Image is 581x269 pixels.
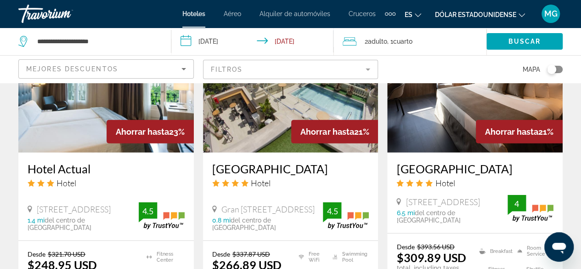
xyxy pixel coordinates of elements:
[26,65,118,73] span: Mejores descuentos
[396,243,414,251] span: Desde
[523,63,540,76] span: Mapa
[116,127,169,137] span: Ahorrar hasta
[349,10,376,17] a: Cruceros
[48,250,85,258] del: $321.70 USD
[139,202,185,229] img: trustyou-badge.svg
[323,206,341,217] div: 4.5
[323,202,369,229] img: trustyou-badge.svg
[405,8,421,21] button: Cambiar idioma
[508,198,526,209] div: 4
[251,178,271,188] span: Hotel
[333,28,486,55] button: Travelers: 2 adults, 0 children
[328,250,369,264] li: Swimming Pool
[417,243,454,251] del: $393.56 USD
[544,232,574,262] iframe: Botón para iniciar la ventana de mensajería
[212,162,369,176] a: [GEOGRAPHIC_DATA]
[37,204,111,214] span: [STREET_ADDRESS]
[368,38,387,45] span: Adulto
[26,63,186,74] mat-select: Sort by
[28,162,185,176] a: Hotel Actual
[212,250,230,258] span: Desde
[294,250,328,264] li: Free WiFi
[232,250,270,258] del: $337.87 USD
[544,9,558,18] font: MG
[513,243,553,259] li: Room Service
[396,209,460,224] span: del centro de [GEOGRAPHIC_DATA]
[107,120,194,143] div: 23%
[396,209,414,217] span: 6.5 mi
[393,38,412,45] span: Cuarto
[212,217,276,231] span: del centro de [GEOGRAPHIC_DATA]
[485,127,538,137] span: Ahorrar hasta
[259,10,330,17] a: Alquiler de automóviles
[224,10,241,17] a: Aéreo
[28,250,45,258] span: Desde
[18,2,110,26] a: Travorium
[212,178,369,188] div: 4 star Hotel
[221,204,315,214] span: Gran [STREET_ADDRESS]
[365,35,387,48] span: 2
[508,195,553,222] img: trustyou-badge.svg
[291,120,378,143] div: 21%
[385,6,395,21] button: Elementos de navegación adicionales
[28,217,45,224] span: 1.4 mi
[171,28,333,55] button: Check-in date: Dec 17, 2025 Check-out date: Dec 19, 2025
[203,59,378,80] button: Filter
[396,251,466,264] ins: $309.89 USD
[300,127,354,137] span: Ahorrar hasta
[56,178,76,188] span: Hotel
[435,8,525,21] button: Cambiar moneda
[476,120,563,143] div: 21%
[435,178,455,188] span: Hotel
[182,10,205,17] a: Hoteles
[387,35,412,48] span: , 1
[474,243,513,259] li: Breakfast
[142,250,184,264] li: Fitness Center
[539,4,563,23] button: Menú de usuario
[406,197,479,207] span: [STREET_ADDRESS]
[405,11,412,18] font: es
[396,178,553,188] div: 4 star Hotel
[212,217,231,224] span: 0.8 mi
[435,11,516,18] font: Dólar estadounidense
[28,178,185,188] div: 3 star Hotel
[486,33,563,50] button: Buscar
[540,65,563,74] button: Toggle map
[28,217,91,231] span: del centro de [GEOGRAPHIC_DATA]
[139,206,157,217] div: 4.5
[396,162,553,176] a: [GEOGRAPHIC_DATA]
[508,38,541,45] span: Buscar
